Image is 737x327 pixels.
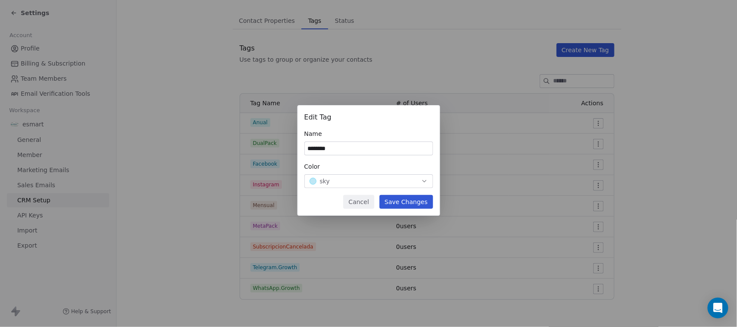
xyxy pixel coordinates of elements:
[304,129,433,138] div: Name
[380,195,433,209] button: Save Changes
[304,174,433,188] button: sky
[320,177,330,186] span: sky
[304,162,433,171] div: Color
[304,112,433,123] div: Edit Tag
[343,195,374,209] button: Cancel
